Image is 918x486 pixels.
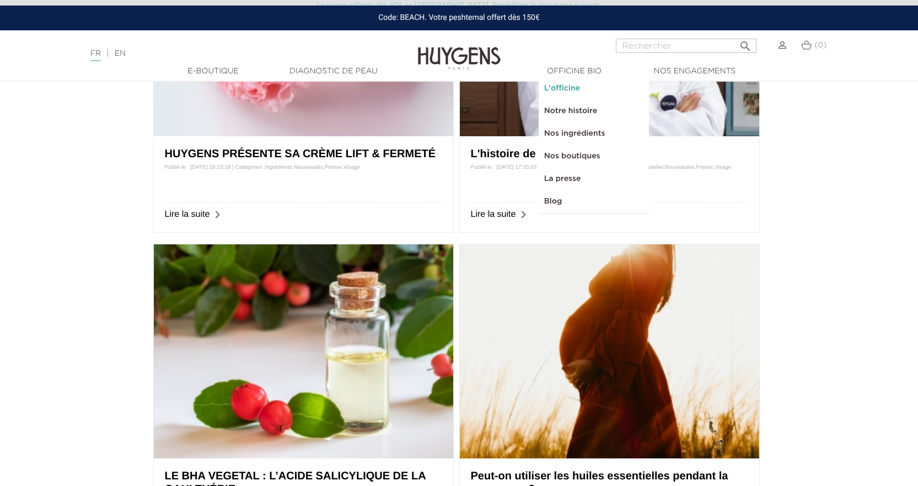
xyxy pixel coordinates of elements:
[645,164,663,170] a: L'atelier
[460,244,759,458] img: Peut-on utiliser les huiles essentielles pendant la grossesse ?
[539,77,649,100] a: L'officine
[265,164,292,170] a: Ingrédients
[418,29,501,72] img: Huygens
[539,145,649,168] a: Nos boutiques
[165,164,361,170] span: Publié le : [DATE] 16:23:18 | Catégories : , , ,
[158,66,269,77] a: E-Boutique
[539,122,649,145] a: Nos ingrédients
[616,39,756,53] input: Rechercher
[539,190,649,213] a: Blog
[736,35,755,50] button: 
[519,66,630,77] a: Officine Bio
[294,164,323,170] a: Nouveautés
[471,210,516,219] a: Lire la suite
[715,164,731,170] a: Visage
[696,164,713,170] a: Presse
[90,50,101,61] a: FR
[539,168,649,190] a: La presse
[115,50,126,57] a: EN
[640,66,750,77] a: Nos engagements
[85,47,374,60] div: |
[165,210,210,219] a: Lire la suite
[739,36,752,50] i: 
[665,164,694,170] a: Nouveautés
[814,41,826,49] span: (0)
[325,164,342,170] a: Presse
[165,148,436,160] a: HUYGENS PRÉSENTE SA CRÈME LIFT & FERMETÉ
[154,244,453,458] img: LE BHA VEGETAL : L’ACIDE SALICYLIQUE DE LA GAULTHÉRIE
[471,148,631,160] a: L'histoire de [PERSON_NAME]
[278,66,389,77] a: Diagnostic de peau
[539,100,649,122] a: Notre histoire
[343,164,360,170] a: Visage
[471,164,732,170] span: Publié le : [DATE] 17:05:03 | Catégories : , , , , ,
